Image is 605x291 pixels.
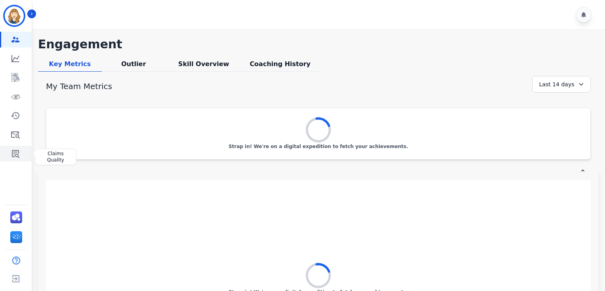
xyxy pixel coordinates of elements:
div: Outlier [102,59,166,72]
div: Skill Overview [166,59,242,72]
div: Coaching History [242,59,318,72]
div: Last 14 days [532,76,591,93]
h1: Engagement [38,37,599,51]
img: Bordered avatar [5,6,24,25]
p: Strap in! We're on a digital expedition to fetch your achievements. [228,143,408,150]
h1: My Team Metrics [46,81,112,92]
div: Key Metrics [38,59,102,72]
